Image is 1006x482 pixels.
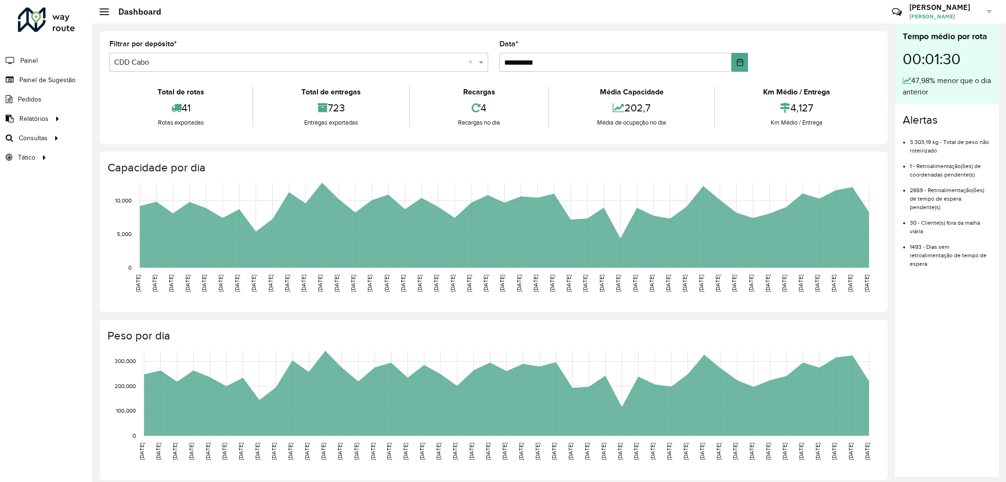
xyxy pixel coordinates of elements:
text: 10,000 [115,197,132,203]
div: Entregas exportadas [256,118,407,127]
text: [DATE] [731,275,737,292]
text: [DATE] [317,275,323,292]
text: [DATE] [781,275,787,292]
text: [DATE] [333,275,340,292]
text: [DATE] [715,275,721,292]
text: [DATE] [615,275,621,292]
text: [DATE] [848,443,854,460]
text: [DATE] [617,443,623,460]
text: [DATE] [551,443,557,460]
text: [DATE] [370,443,376,460]
text: [DATE] [304,443,310,460]
text: [DATE] [435,443,441,460]
div: Recargas no dia [412,118,546,127]
div: Total de rotas [112,86,250,98]
div: Rotas exportadas [112,118,250,127]
text: 300,000 [115,358,136,364]
text: [DATE] [748,275,754,292]
div: 47,98% menor que o dia anterior [903,75,991,98]
text: [DATE] [600,443,607,460]
text: [DATE] [732,443,738,460]
text: [DATE] [366,275,373,292]
text: [DATE] [400,275,406,292]
text: 0 [133,432,136,439]
text: [DATE] [221,443,227,460]
text: [DATE] [815,443,821,460]
text: [DATE] [798,443,804,460]
span: Painel de Sugestão [19,75,75,85]
text: [DATE] [748,443,755,460]
text: [DATE] [831,275,837,292]
text: [DATE] [188,443,194,460]
text: [DATE] [499,275,506,292]
div: Tempo médio por rota [903,30,991,43]
text: [DATE] [633,443,639,460]
text: [DATE] [155,443,161,460]
text: [DATE] [648,275,655,292]
text: [DATE] [532,275,539,292]
text: [DATE] [267,275,274,292]
li: 30 - Cliente(s) fora da malha viária [910,211,991,236]
text: [DATE] [847,275,853,292]
div: Média de ocupação no dia [551,118,712,127]
a: Contato Rápido [887,2,907,22]
text: [DATE] [698,275,704,292]
text: [DATE] [518,443,524,460]
text: [DATE] [139,443,145,460]
text: [DATE] [582,275,588,292]
text: [DATE] [300,275,307,292]
text: [DATE] [168,275,174,292]
li: 1493 - Dias sem retroalimentação de tempo de espera [910,236,991,268]
text: [DATE] [135,275,141,292]
text: 0 [128,264,132,271]
text: [DATE] [765,443,771,460]
span: Painel [20,56,38,66]
span: Relatórios [19,114,49,124]
text: [DATE] [516,275,522,292]
text: [DATE] [682,443,689,460]
text: [DATE] [665,275,671,292]
text: [DATE] [238,443,244,460]
text: [DATE] [184,275,191,292]
text: [DATE] [353,443,359,460]
div: 41 [112,98,250,118]
text: [DATE] [416,275,423,292]
text: [DATE] [831,443,837,460]
h2: Dashboard [109,7,161,17]
text: [DATE] [715,443,722,460]
h4: Peso por dia [108,329,878,343]
text: [DATE] [534,443,540,460]
text: [DATE] [466,275,472,292]
text: [DATE] [814,275,820,292]
text: [DATE] [584,443,590,460]
text: [DATE] [782,443,788,460]
text: 200,000 [115,383,136,389]
div: 723 [256,98,407,118]
text: [DATE] [699,443,705,460]
h4: Alertas [903,113,991,127]
div: Total de entregas [256,86,407,98]
text: [DATE] [798,275,804,292]
text: [DATE] [284,275,290,292]
text: [DATE] [449,275,456,292]
div: 202,7 [551,98,712,118]
text: [DATE] [452,443,458,460]
text: [DATE] [386,443,392,460]
span: Pedidos [18,94,42,104]
div: Km Médio / Entrega [717,86,876,98]
text: [DATE] [433,275,439,292]
text: [DATE] [172,443,178,460]
text: [DATE] [632,275,638,292]
text: [DATE] [271,443,277,460]
text: [DATE] [765,275,771,292]
text: [DATE] [649,443,656,460]
text: [DATE] [565,275,572,292]
h3: [PERSON_NAME] [909,3,980,12]
text: [DATE] [254,443,260,460]
text: [DATE] [501,443,507,460]
text: 5,000 [117,231,132,237]
div: Recargas [412,86,546,98]
text: [DATE] [383,275,390,292]
text: [DATE] [468,443,474,460]
label: Data [499,38,518,50]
